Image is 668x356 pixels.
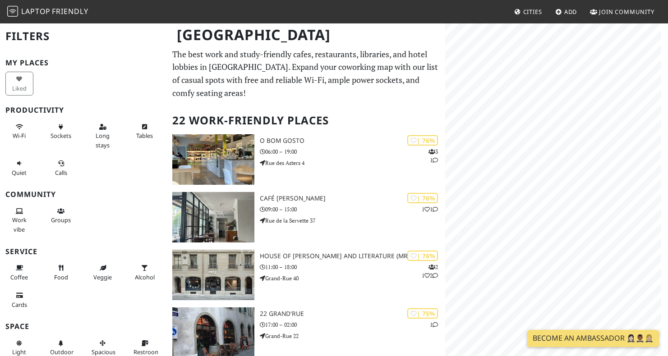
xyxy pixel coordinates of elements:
span: Video/audio calls [55,169,67,177]
p: 17:00 – 02:00 [260,320,445,329]
a: Add [552,4,581,20]
span: Cities [523,8,542,16]
a: Join Community [586,4,658,20]
button: Wi-Fi [5,119,33,143]
p: 3 1 [428,147,438,164]
img: LaptopFriendly [7,6,18,17]
img: House of Rousseau and Literature (MRL) [172,250,254,300]
button: Groups [47,204,75,228]
span: Quiet [12,169,27,177]
img: Café Bourdon [172,192,254,242]
span: Spacious [92,348,115,356]
span: Power sockets [51,132,71,140]
button: Alcohol [131,260,159,284]
span: People working [12,216,27,233]
button: Food [47,260,75,284]
span: Add [564,8,577,16]
h1: [GEOGRAPHIC_DATA] [170,23,443,47]
p: Grand-Rue 40 [260,274,445,283]
h3: House of [PERSON_NAME] and Literature (MRL) [260,252,445,260]
p: 1 1 [422,205,438,214]
p: The best work and study-friendly cafes, restaurants, libraries, and hotel lobbies in [GEOGRAPHIC_... [172,48,440,100]
h2: Filters [5,23,161,50]
p: 1 [430,320,438,329]
a: House of Rousseau and Literature (MRL) | 76% 212 House of [PERSON_NAME] and Literature (MRL) 11:0... [167,250,445,300]
span: Coffee [10,273,28,281]
button: Quiet [5,156,33,180]
h3: Café [PERSON_NAME] [260,195,445,202]
button: Veggie [89,260,117,284]
button: Sockets [47,119,75,143]
button: Long stays [89,119,117,152]
button: Calls [47,156,75,180]
a: LaptopFriendly LaptopFriendly [7,4,88,20]
p: 11:00 – 18:00 [260,263,445,271]
div: | 76% [407,193,438,203]
span: Join Community [599,8,654,16]
p: Rue des Asters 4 [260,159,445,167]
a: Café Bourdon | 76% 11 Café [PERSON_NAME] 09:00 – 15:00 Rue de la Servette 37 [167,192,445,242]
p: 2 1 2 [422,263,438,280]
img: O Bom Gosto [172,134,254,185]
a: O Bom Gosto | 76% 31 O Bom Gosto 06:00 – 19:00 Rue des Asters 4 [167,134,445,185]
div: | 76% [407,251,438,261]
span: Veggie [93,273,112,281]
p: 06:00 – 19:00 [260,147,445,156]
span: Laptop [21,6,51,16]
span: Friendly [52,6,88,16]
p: Grand-Rue 22 [260,332,445,340]
a: Become an Ambassador 🤵🏻‍♀️🤵🏾‍♂️🤵🏼‍♀️ [527,330,659,347]
span: Work-friendly tables [136,132,153,140]
span: Credit cards [12,301,27,309]
h3: Community [5,190,161,199]
button: Tables [131,119,159,143]
span: Stable Wi-Fi [13,132,26,140]
p: Rue de la Servette 37 [260,216,445,225]
p: 09:00 – 15:00 [260,205,445,214]
span: Long stays [96,132,110,149]
h3: My Places [5,59,161,67]
span: Group tables [51,216,71,224]
button: Cards [5,288,33,312]
button: Work vibe [5,204,33,237]
span: Outdoor area [50,348,74,356]
h3: O Bom Gosto [260,137,445,145]
span: Restroom [134,348,160,356]
h3: 22 grand'rue [260,310,445,318]
span: Alcohol [135,273,155,281]
div: | 75% [407,308,438,319]
h3: Productivity [5,106,161,114]
h2: 22 Work-Friendly Places [172,107,440,134]
div: | 76% [407,135,438,146]
button: Coffee [5,260,33,284]
h3: Service [5,247,161,256]
span: Food [54,273,68,281]
a: Cities [511,4,546,20]
span: Natural light [12,348,26,356]
h3: Space [5,322,161,331]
